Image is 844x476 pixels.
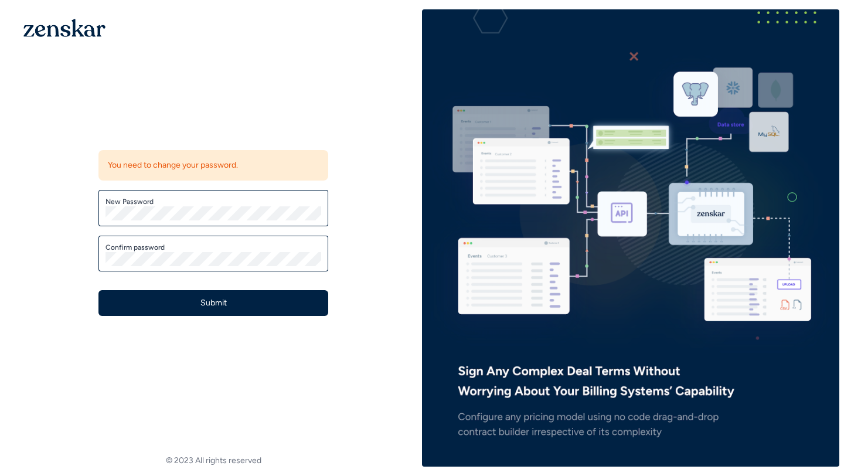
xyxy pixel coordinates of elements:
div: You need to change your password. [98,150,328,181]
label: Confirm password [105,243,321,252]
button: Submit [98,290,328,316]
img: 1OGAJ2xQqyY4LXKgY66KYq0eOWRCkrZdAb3gUhuVAqdWPZE9SRJmCz+oDMSn4zDLXe31Ii730ItAGKgCKgCCgCikA4Av8PJUP... [23,19,105,37]
footer: © 2023 All rights reserved [5,455,422,467]
label: New Password [105,197,321,206]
